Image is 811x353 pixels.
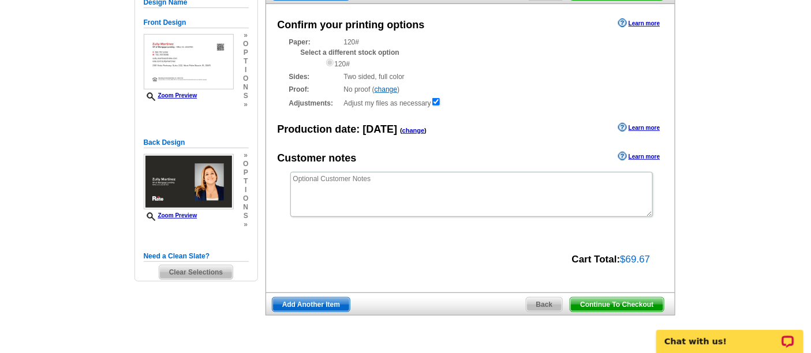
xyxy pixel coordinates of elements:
span: Back [526,298,563,311]
div: Production date: [278,122,427,137]
div: Two sided, full color [289,72,652,82]
a: Learn more [618,152,660,161]
strong: Select a different stock option [301,48,399,57]
span: » [243,100,248,109]
span: Continue To Checkout [570,298,663,311]
h5: Back Design [144,137,249,148]
span: » [243,151,248,160]
span: [DATE] [363,123,398,135]
span: i [243,66,248,74]
a: Add Another Item [272,297,350,312]
strong: Adjustments: [289,98,341,108]
iframe: LiveChat chat widget [649,317,811,353]
div: No proof ( ) [289,84,652,95]
span: t [243,177,248,186]
div: Confirm your printing options [278,17,425,33]
a: change [375,85,397,93]
span: n [243,203,248,212]
div: Customer notes [278,151,357,166]
span: s [243,212,248,220]
img: small-thumb.jpg [144,34,234,89]
span: $69.67 [621,254,651,265]
span: o [243,40,248,48]
span: o [243,74,248,83]
span: Clear Selections [159,265,233,279]
span: t [243,57,248,66]
h5: Front Design [144,17,249,28]
a: Zoom Preview [144,212,197,219]
span: i [243,186,248,194]
a: Learn more [618,18,660,28]
a: Learn more [618,123,660,132]
span: p [243,48,248,57]
img: small-thumb.jpg [144,154,234,209]
a: change [402,127,425,134]
h5: Need a Clean Slate? [144,251,249,262]
span: » [243,31,248,40]
span: o [243,194,248,203]
span: o [243,160,248,168]
span: ( ) [400,127,427,134]
strong: Sides: [289,72,341,82]
span: » [243,220,248,229]
strong: Proof: [289,84,341,95]
span: p [243,168,248,177]
div: 120# [289,37,652,69]
a: Zoom Preview [144,92,197,99]
span: s [243,92,248,100]
strong: Paper: [289,37,341,47]
span: n [243,83,248,92]
strong: Cart Total: [572,254,621,265]
span: Add Another Item [272,298,350,311]
div: 120# [325,58,652,69]
a: Back [526,297,563,312]
div: Adjust my files as necessary [289,97,652,108]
